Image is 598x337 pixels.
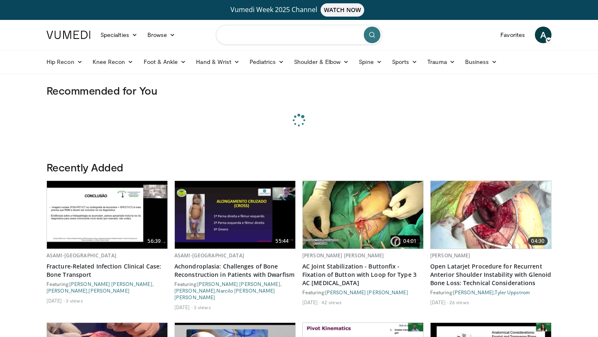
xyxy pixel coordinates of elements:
[47,262,168,279] a: Fracture-Related Infection Clinical Case: Bone Transport
[528,237,548,245] span: 04:30
[430,252,471,259] a: [PERSON_NAME]
[175,181,295,249] img: 4f2bc282-22c3-41e7-a3f0-d3b33e5d5e41.620x360_q85_upscale.jpg
[139,54,191,70] a: Foot & Ankle
[174,304,192,310] li: [DATE]
[96,27,142,43] a: Specialties
[535,27,551,43] a: A
[66,297,83,304] li: 3 views
[42,54,88,70] a: Hip Recon
[245,54,289,70] a: Pediatrics
[495,27,530,43] a: Favorites
[321,299,342,305] li: 42 views
[354,54,387,70] a: Spine
[197,281,280,287] a: [PERSON_NAME] [PERSON_NAME]
[88,54,139,70] a: Knee Recon
[47,161,551,174] h3: Recently Added
[495,289,529,295] a: Tyler Uppstrom
[69,281,152,287] a: [PERSON_NAME] [PERSON_NAME]
[47,297,64,304] li: [DATE]
[174,262,296,279] a: Achondroplasia: Challenges of Bone Reconstruction in Patients with Dwarfism
[400,237,420,245] span: 04:01
[422,54,460,70] a: Trauma
[387,54,423,70] a: Sports
[216,25,382,45] input: Search topics, interventions
[321,3,365,17] span: WATCH NOW
[431,181,551,249] a: 04:30
[47,281,168,294] div: Featuring: , ,
[289,54,354,70] a: Shoulder & Elbow
[47,84,551,97] h3: Recommended for You
[174,252,244,259] a: ASAMI-[GEOGRAPHIC_DATA]
[302,299,320,305] li: [DATE]
[174,281,296,300] div: Featuring: , ,
[47,288,87,293] a: [PERSON_NAME]
[302,262,424,287] a: AC Joint Stabilization - Buttonfix - Fixation of Button with Loop for Type 3 AC [MEDICAL_DATA]
[449,299,469,305] li: 26 views
[47,181,167,249] img: 7827b68c-edda-4073-a757-b2e2fb0a5246.620x360_q85_upscale.jpg
[272,237,292,245] span: 55:44
[302,289,424,295] div: Featuring:
[191,54,245,70] a: Hand & Wrist
[47,31,91,39] img: VuMedi Logo
[175,181,295,249] a: 55:44
[174,288,215,293] a: [PERSON_NAME]
[88,288,129,293] a: [PERSON_NAME]
[430,289,551,295] div: Featuring: ,
[303,181,423,249] a: 04:01
[194,304,211,310] li: 3 views
[431,181,551,249] img: 2b2da37e-a9b6-423e-b87e-b89ec568d167.620x360_q85_upscale.jpg
[302,252,384,259] a: [PERSON_NAME] [PERSON_NAME]
[174,288,275,300] a: Narcilo [PERSON_NAME] [PERSON_NAME]
[47,252,116,259] a: ASAMI-[GEOGRAPHIC_DATA]
[460,54,502,70] a: Business
[142,27,181,43] a: Browse
[144,237,164,245] span: 56:39
[47,181,167,249] a: 56:39
[430,299,448,305] li: [DATE]
[325,289,408,295] a: [PERSON_NAME] [PERSON_NAME]
[303,181,423,249] img: c2f644dc-a967-485d-903d-283ce6bc3929.620x360_q85_upscale.jpg
[453,289,494,295] a: [PERSON_NAME]
[48,3,550,17] a: Vumedi Week 2025 ChannelWATCH NOW
[430,262,551,287] a: Open Latarjet Procedure for Recurrent Anterior Shoulder Instability with Glenoid Bone Loss: Techn...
